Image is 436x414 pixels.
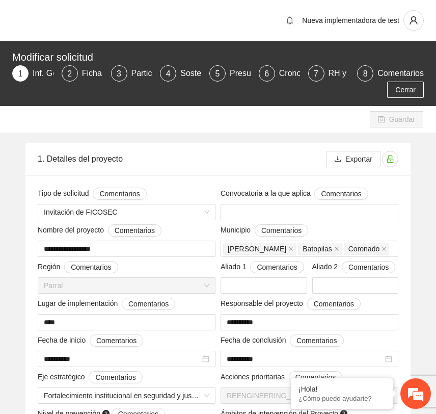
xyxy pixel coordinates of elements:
span: Exportar [345,153,372,165]
span: REENGINEERING_AND_CERTIFICATION_OF_PROCESSES_INFRASTRUCTURE_AND_TECHNOLOGICAL_MODERNIZATION_IN_SE... [227,388,392,403]
button: saveGuardar [370,111,423,127]
div: Chatee con nosotros ahora [53,52,171,65]
span: Tipo de solicitud [38,188,147,200]
button: Región [64,261,118,273]
span: Aliado 2 [312,261,396,273]
span: Municipio [221,224,308,237]
button: Fecha de inicio [90,334,143,347]
span: Región [38,261,118,273]
div: Ficha T [82,65,117,82]
span: Nueva implementadora de test [302,16,399,24]
div: Minimizar ventana de chat en vivo [167,5,192,30]
span: Fortalecimiento institucional en seguridad y justicia [44,388,209,403]
span: bell [282,16,297,24]
div: Modificar solicitud [12,49,418,65]
span: Responsable del proyecto [221,298,361,310]
span: Comentarios [95,372,135,383]
span: 7 [314,69,318,78]
button: Municipio [255,224,308,237]
div: Presupuesto [230,65,284,82]
div: 5Presupuesto [209,65,251,82]
div: 4Sostenibilidad [160,65,201,82]
div: RH y Consultores [329,65,400,82]
span: user [404,16,423,25]
span: Coronado [344,243,390,255]
div: 2Ficha T [62,65,103,82]
span: [PERSON_NAME] [228,243,286,254]
button: Lugar de implementación [122,298,175,310]
button: user [403,10,424,31]
div: Participantes [131,65,187,82]
p: ¿Cómo puedo ayudarte? [298,395,385,402]
span: Fecha de inicio [38,334,143,347]
span: Nombre del proyecto [38,224,161,237]
span: Acciones prioritarias [221,371,342,383]
button: Nombre del proyecto [108,224,161,237]
span: close [288,246,293,251]
span: 1 [18,69,23,78]
textarea: Escriba su mensaje y pulse “Intro” [5,278,194,314]
span: Lugar de implementación [38,298,175,310]
span: download [334,156,341,164]
span: Comentarios [128,298,169,309]
span: Comentarios [71,262,111,273]
div: Cronograma [279,65,333,82]
div: Sostenibilidad [180,65,239,82]
span: Comentarios [296,335,337,346]
span: Comentarios [295,372,336,383]
span: unlock [383,155,398,163]
span: Estamos en línea. [59,136,141,239]
span: Convocatoria a la que aplica [221,188,368,200]
button: Tipo de solicitud [93,188,146,200]
span: Comentarios [96,335,137,346]
div: ¡Hola! [298,385,385,393]
div: Inf. General [33,65,84,82]
div: 6Cronograma [259,65,300,82]
button: Convocatoria a la que aplica [314,188,368,200]
button: Responsable del proyecto [307,298,361,310]
span: Allende [223,243,296,255]
div: 1Inf. General [12,65,53,82]
button: Eje estratégico [89,371,142,383]
span: Comentarios [261,225,302,236]
span: 4 [166,69,171,78]
span: 8 [363,69,368,78]
button: Cerrar [387,82,424,98]
span: Comentarios [115,225,155,236]
span: 5 [215,69,220,78]
div: Comentarios [377,65,424,82]
span: Comentarios [348,262,389,273]
span: Coronado [348,243,380,254]
div: 1. Detalles del proyecto [38,144,326,173]
div: 3Participantes [111,65,152,82]
span: Batopilas [303,243,332,254]
button: Fecha de conclusión [290,334,343,347]
span: close [381,246,387,251]
span: Eje estratégico [38,371,143,383]
div: 8Comentarios [357,65,424,82]
span: Comentarios [314,298,354,309]
span: Fecha de conclusión [221,334,344,347]
button: Aliado 2 [342,261,395,273]
span: Parral [44,278,209,293]
span: 3 [117,69,121,78]
div: 7RH y Consultores [308,65,349,82]
span: close [334,246,339,251]
span: 6 [264,69,269,78]
span: Invitación de FICOSEC [44,204,209,220]
button: bell [282,12,298,29]
span: Comentarios [321,188,361,199]
span: 2 [67,69,72,78]
button: downloadExportar [326,151,380,167]
button: Acciones prioritarias [289,371,342,383]
span: Comentarios [257,262,297,273]
span: Batopilas [298,243,342,255]
button: Aliado 1 [250,261,304,273]
span: Aliado 1 [221,261,304,273]
button: unlock [382,151,398,167]
span: Comentarios [99,188,140,199]
span: Cerrar [395,84,416,95]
